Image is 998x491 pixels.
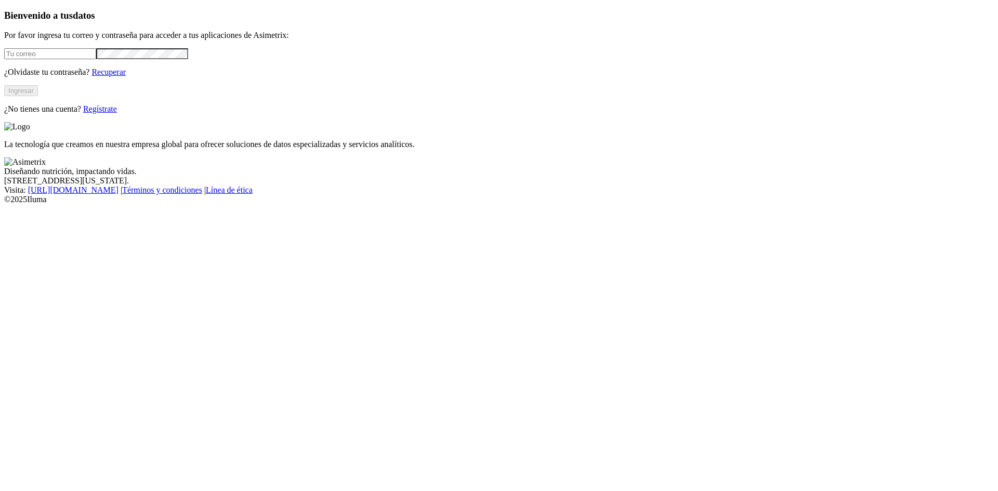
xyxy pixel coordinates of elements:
[4,10,994,21] h3: Bienvenido a tus
[4,195,994,204] div: © 2025 Iluma
[4,140,994,149] p: La tecnología que creamos en nuestra empresa global para ofrecer soluciones de datos especializad...
[4,68,994,77] p: ¿Olvidaste tu contraseña?
[4,104,994,114] p: ¿No tienes una cuenta?
[4,48,96,59] input: Tu correo
[91,68,126,76] a: Recuperar
[28,185,119,194] a: [URL][DOMAIN_NAME]
[73,10,95,21] span: datos
[4,157,46,167] img: Asimetrix
[206,185,253,194] a: Línea de ética
[4,167,994,176] div: Diseñando nutrición, impactando vidas.
[4,185,994,195] div: Visita : | |
[4,122,30,131] img: Logo
[83,104,117,113] a: Regístrate
[4,85,38,96] button: Ingresar
[122,185,202,194] a: Términos y condiciones
[4,176,994,185] div: [STREET_ADDRESS][US_STATE].
[4,31,994,40] p: Por favor ingresa tu correo y contraseña para acceder a tus aplicaciones de Asimetrix:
